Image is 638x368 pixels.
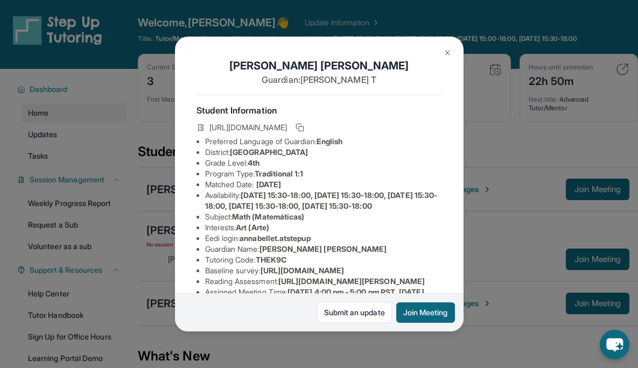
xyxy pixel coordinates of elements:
span: 4th [248,158,260,167]
li: Grade Level: [205,158,442,168]
span: [URL][DOMAIN_NAME] [209,122,287,133]
li: Assigned Meeting Time : [205,287,442,308]
h1: [PERSON_NAME] [PERSON_NAME] [197,58,442,73]
span: [URL][DOMAIN_NAME] [261,266,344,275]
p: Guardian: [PERSON_NAME] T [197,73,442,86]
li: Preferred Language of Guardian: [205,136,442,147]
li: Availability: [205,190,442,211]
button: Join Meeting [396,302,455,323]
span: [GEOGRAPHIC_DATA] [230,147,308,157]
li: Matched Date: [205,179,442,190]
span: Math (Matemáticas) [232,212,304,221]
li: Program Type: [205,168,442,179]
span: [DATE] [256,180,281,189]
span: [DATE] 15:30-18:00, [DATE] 15:30-18:00, [DATE] 15:30-18:00, [DATE] 15:30-18:00, [DATE] 15:30-18:00 [205,190,438,210]
a: Submit an update [317,302,392,323]
span: English [317,137,343,146]
span: THEK9C [256,255,286,264]
span: [URL][DOMAIN_NAME][PERSON_NAME] [278,277,425,286]
li: Reading Assessment : [205,276,442,287]
span: Traditional 1:1 [255,169,303,178]
li: Interests : [205,222,442,233]
li: Tutoring Code : [205,254,442,265]
li: Subject : [205,211,442,222]
span: Art (Arte) [236,223,269,232]
li: District: [205,147,442,158]
li: Baseline survey : [205,265,442,276]
button: Copy link [293,121,306,134]
span: [PERSON_NAME] [PERSON_NAME] [260,244,387,253]
button: chat-button [600,330,629,359]
li: Guardian Name : [205,244,442,254]
img: Close Icon [443,48,452,57]
h4: Student Information [197,104,442,117]
span: annabellet.atstepup [240,233,310,243]
li: Eedi login : [205,233,442,244]
span: [DATE] 4:00 pm - 5:00 pm PST, [DATE] 4:00 pm - 5:00 pm PST [205,287,424,307]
